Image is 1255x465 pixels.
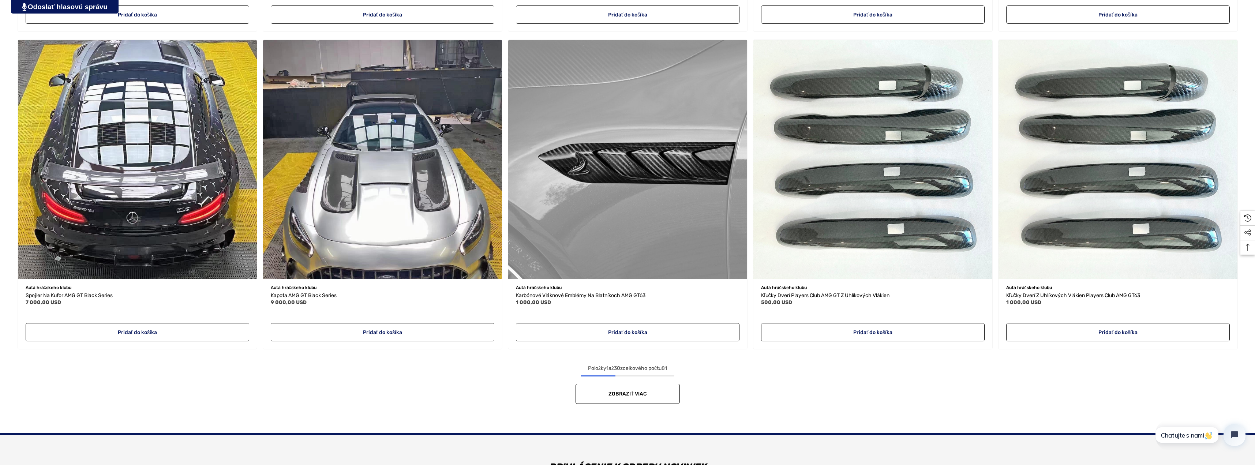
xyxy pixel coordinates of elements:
a: Kľučky dverí z uhlíkových vlákien pre AMG GT63 od Players Clubu, 1 000,00 USD [999,40,1237,279]
svg: Naposledy zobrazené [1244,214,1251,222]
svg: Sociálne médiá [1244,229,1251,236]
font: Kľučky dverí Players Club AMG GT z uhlíkových vlákien [761,292,889,299]
a: Kľučky dverí z uhlíkových vlákien pre AMG GT63 od Players Clubu, 1 000,00 USD [1006,291,1230,300]
font: 500,00 USD [761,299,792,305]
a: Pridať do košíka [271,5,494,24]
font: Pridať do košíka [117,12,157,18]
font: 1 000,00 USD [516,299,551,305]
font: Karbónové vláknové emblémy na blatníkoch AMG GT63 [516,292,645,299]
font: Pridať do košíka [1098,12,1137,18]
font: Autá hráčskeho klubu [516,285,562,290]
font: Autá hráčskeho klubu [1006,285,1052,290]
iframe: Tidio Chat [1155,418,1252,452]
a: Karbónové emblémové prvky na blatníkoch pre AMG GT63, ​​1 000,00 USD [516,291,739,300]
img: Kľučky dverí AMG GT z uhlíkových vlákien [753,40,992,279]
font: Autá hráčskeho klubu [26,285,71,290]
a: Spojler na kufor AMG GT Black Series, 7 000,00 USD [26,291,249,300]
img: Kľučky dverí z uhlíkových vlákien AMG GT63 [999,40,1237,279]
font: Položky [588,365,606,371]
a: Pridať do košíka [1006,323,1230,341]
font: Pridať do košíka [608,329,647,335]
font: Kľučky dverí z uhlíkových vlákien Players Club AMG GT63 [1006,292,1140,299]
font: 1 [606,365,608,371]
a: Zobraziť viac [576,384,680,404]
font: Kapota AMG GT Black Series [271,292,337,299]
font: 7 000,00 USD [26,299,61,305]
img: Kapota AMG GT Black Series [263,40,502,279]
font: celkového počtu [623,365,662,371]
font: Autá hráčskeho klubu [761,285,807,290]
a: Pridať do košíka [271,323,494,341]
a: Karbónové emblémové prvky na blatníkoch pre AMG GT63, ​​1 000,00 USD [508,40,747,279]
a: Kapota AMG GT Black Series, 9 000,00 USD [263,40,502,279]
font: Spojler na kufor AMG GT Black Series [26,292,113,299]
a: Kapota AMG GT Black Series, 9 000,00 USD [271,291,494,300]
svg: Hore [1240,244,1255,251]
a: Kľučky dverí z uhlíkových vlákien Players Club AMG GT, 500,00 USD [753,40,992,279]
font: z [620,365,623,371]
font: Pridať do košíka [363,12,402,18]
img: Karbónové vláknové emblémy na blatníkoch AMG GT63 [508,40,747,279]
font: Pridať do košíka [608,12,647,18]
font: Pridať do košíka [363,329,402,335]
font: 9 000,00 USD [271,299,307,305]
a: Pridať do košíka [1006,5,1230,24]
font: Pridať do košíka [853,329,892,335]
font: Pridať do košíka [853,12,892,18]
span: 30 [614,365,620,371]
font: Odoslať hlasovú správu [28,3,108,11]
nav: stránkovanie [15,364,1240,404]
a: Pridať do košíka [516,5,739,24]
font: Pridať do košíka [1098,329,1137,335]
a: Pridať do košíka [516,323,739,341]
font: až [608,365,614,371]
font: Zobraziť viac [608,391,647,397]
font: Pridať do košíka [117,329,157,335]
a: Pridať do košíka [26,323,249,341]
font: Autá hráčskeho klubu [271,285,316,290]
a: Spojler na kufor AMG GT Black Series, 7 000,00 USD [18,40,257,279]
a: Pridať do košíka [761,323,985,341]
img: Spojler na kufor AMG GT Black Series [18,40,257,279]
a: Pridať do košíka [26,5,249,24]
font: 1 000,00 USD [1006,299,1041,305]
a: Kľučky dverí z uhlíkových vlákien Players Club AMG GT, 500,00 USD [761,291,985,300]
font: 81 [662,365,667,371]
a: Pridať do košíka [761,5,985,24]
